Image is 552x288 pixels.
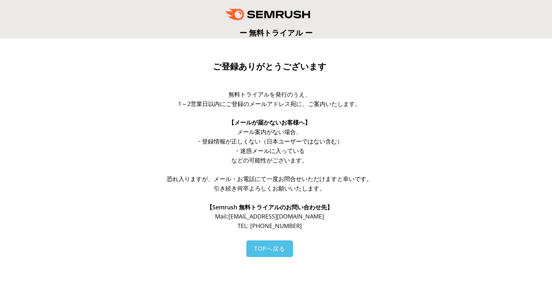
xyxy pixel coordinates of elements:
[213,62,327,71] span: ご登録ありがとうございます
[228,90,311,98] span: 無料トライアルを発行のうえ、
[228,118,311,126] span: 【メールが届かないお客様へ】
[215,212,324,220] span: Mail: [EMAIL_ADDRESS][DOMAIN_NAME]
[238,222,302,230] span: TEL: [PHONE_NUMBER]
[231,156,308,164] span: などの可能性がございます。
[178,100,361,108] span: 1～2営業日以内にご登録のメールアドレス宛に、ご案内いたします。
[234,147,305,155] span: ・迷惑メールに入っている
[196,137,343,145] span: ・登録情報が正しくない（日本ユーザーではない含む）
[167,175,372,183] span: 恐れ入りますが、メール・お電話にて一度お問合せいただけますと幸いです。
[254,245,285,252] span: TOPへ戻る
[207,203,333,211] span: 【Semrush 無料トライアルのお問い合わせ先】
[214,184,325,192] span: 引き続き何卒よろしくお願いいたします。
[237,128,302,136] span: メール案内がない場合、
[246,240,293,257] a: TOPへ戻る
[239,27,313,38] span: ー 無料トライアル ー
